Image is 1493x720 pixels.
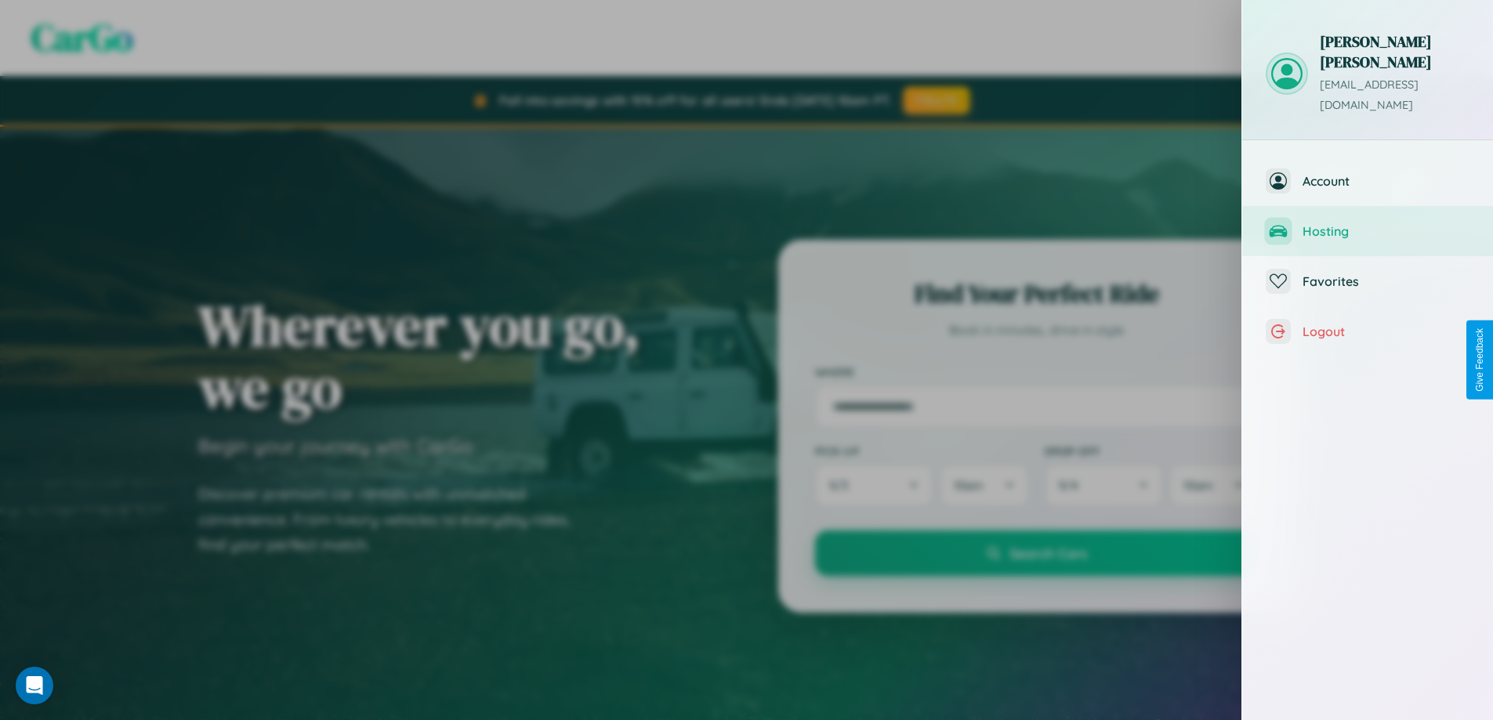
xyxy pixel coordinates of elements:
button: Account [1242,156,1493,206]
div: Open Intercom Messenger [16,667,53,704]
div: Give Feedback [1474,328,1485,392]
button: Logout [1242,306,1493,356]
span: Favorites [1303,273,1469,289]
button: Favorites [1242,256,1493,306]
span: Hosting [1303,223,1469,239]
button: Hosting [1242,206,1493,256]
span: Account [1303,173,1469,189]
p: [EMAIL_ADDRESS][DOMAIN_NAME] [1320,75,1469,116]
h3: [PERSON_NAME] [PERSON_NAME] [1320,31,1469,72]
span: Logout [1303,324,1469,339]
